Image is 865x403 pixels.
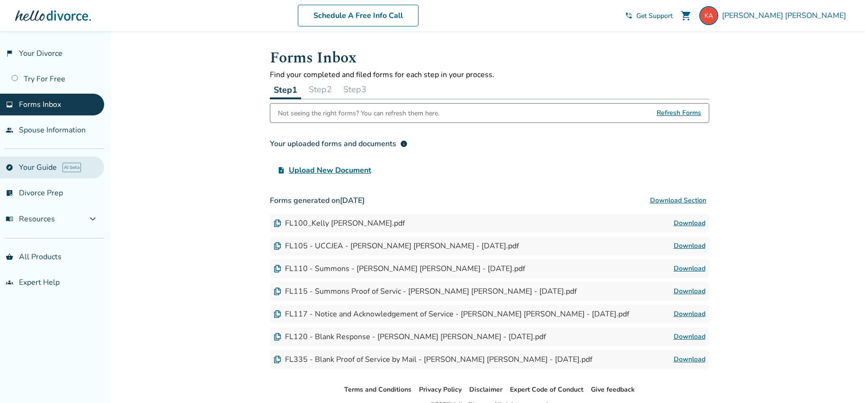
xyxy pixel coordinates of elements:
a: Download [674,218,705,229]
img: Document [274,310,281,318]
a: Download [674,354,705,365]
span: Upload New Document [289,165,371,176]
a: Download [674,331,705,342]
span: AI beta [62,163,81,172]
span: phone_in_talk [625,12,633,19]
span: [PERSON_NAME] [PERSON_NAME] [722,10,850,21]
span: flag_2 [6,50,13,57]
iframe: Chat Widget [818,358,865,403]
button: Step1 [270,80,301,99]
div: FL117 - Notice and Acknowledgement of Service - [PERSON_NAME] [PERSON_NAME] - [DATE].pdf [274,309,629,319]
span: people [6,126,13,134]
div: FL120 - Blank Response - [PERSON_NAME] [PERSON_NAME] - [DATE].pdf [274,332,546,342]
button: Step3 [339,80,370,99]
span: expand_more [87,213,98,225]
li: Give feedback [591,384,635,395]
a: Terms and Conditions [344,385,411,394]
img: Document [274,265,281,272]
img: Document [274,242,281,250]
div: FL335 - Blank Proof of Service by Mail - [PERSON_NAME] [PERSON_NAME] - [DATE].pdf [274,354,592,365]
span: groups [6,279,13,286]
img: Document [274,356,281,363]
span: Resources [6,214,55,224]
a: Expert Code of Conduct [510,385,583,394]
span: menu_book [6,215,13,223]
h3: Forms generated on [DATE] [270,191,709,210]
span: Get Support [636,11,673,20]
a: Schedule A Free Info Call [298,5,419,26]
span: shopping_cart [680,10,692,21]
button: Download Section [647,191,709,210]
div: Not seeing the right forms? You can refresh them here. [278,104,439,123]
h1: Forms Inbox [270,46,709,70]
span: list_alt_check [6,189,13,197]
span: shopping_basket [6,253,13,261]
a: phone_in_talkGet Support [625,11,673,20]
p: Find your completed and filed forms for each step in your process. [270,70,709,80]
a: Download [674,308,705,320]
img: Document [274,219,281,227]
a: Download [674,286,705,297]
span: upload_file [277,166,285,174]
span: explore [6,164,13,171]
div: FL110 - Summons - [PERSON_NAME] [PERSON_NAME] - [DATE].pdf [274,263,525,274]
span: info [400,140,408,148]
span: Refresh Forms [657,104,701,123]
li: Disclaimer [469,384,502,395]
span: inbox [6,101,13,108]
div: FL100_Kelly [PERSON_NAME].pdf [274,218,405,228]
img: Document [274,288,281,295]
span: Forms Inbox [19,99,61,110]
a: Download [674,263,705,274]
div: FL115 - Summons Proof of Servic - [PERSON_NAME] [PERSON_NAME] - [DATE].pdf [274,286,577,297]
button: Step2 [305,80,336,99]
div: FL105 - UCCJEA - [PERSON_NAME] [PERSON_NAME] - [DATE].pdf [274,241,519,251]
img: Document [274,333,281,341]
a: Privacy Policy [419,385,462,394]
div: Your uploaded forms and documents [270,138,408,149]
a: Download [674,240,705,252]
img: kelly.adams@ucsb.edu [699,6,718,25]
